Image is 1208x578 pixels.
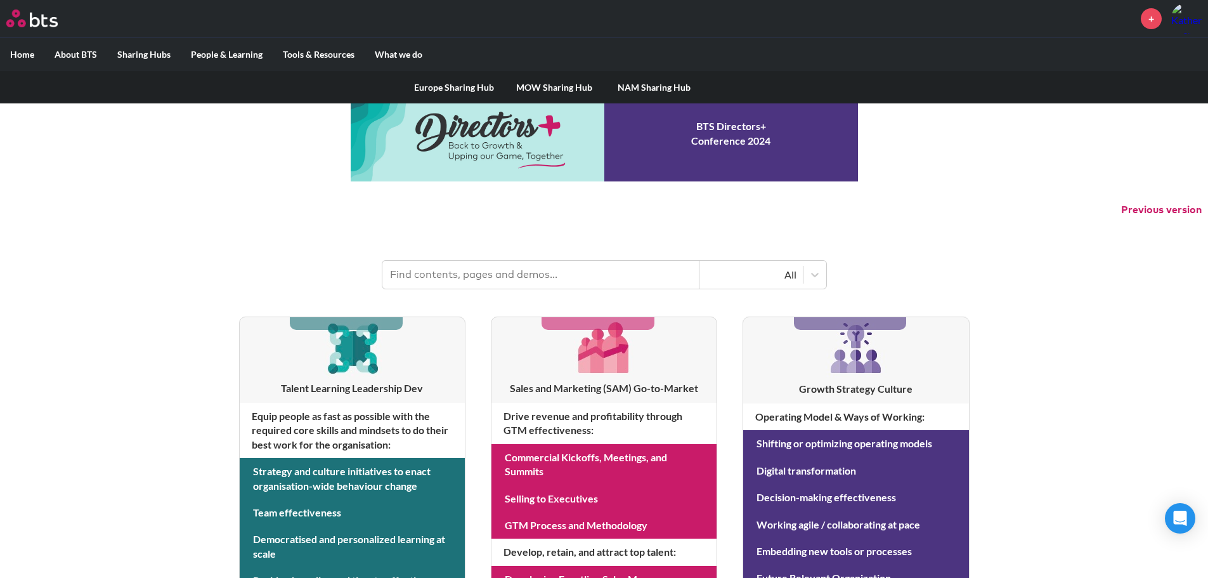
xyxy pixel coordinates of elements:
div: Open Intercom Messenger [1165,503,1195,534]
label: Tools & Resources [273,38,365,71]
h3: Talent Learning Leadership Dev [240,381,465,395]
a: + [1141,8,1162,29]
label: What we do [365,38,432,71]
label: Sharing Hubs [107,38,181,71]
h3: Growth Strategy Culture [743,382,968,396]
img: [object Object] [574,317,634,378]
h4: Operating Model & Ways of Working : [743,404,968,430]
img: [object Object] [826,317,887,378]
button: Previous version [1121,203,1202,217]
a: Profile [1171,3,1202,34]
label: People & Learning [181,38,273,71]
img: BTS Logo [6,10,58,27]
img: [object Object] [322,317,382,378]
h4: Drive revenue and profitability through GTM effectiveness : [491,403,717,444]
a: Conference 2024 [351,86,858,181]
h4: Develop, retain, and attract top talent : [491,539,717,565]
img: Katherine Gremmelmayer [1171,3,1202,34]
h3: Sales and Marketing (SAM) Go-to-Market [491,381,717,395]
h4: Equip people as fast as possible with the required core skills and mindsets to do their best work... [240,403,465,458]
div: All [706,268,796,282]
label: About BTS [44,38,107,71]
a: Go home [6,10,81,27]
input: Find contents, pages and demos... [382,261,699,289]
